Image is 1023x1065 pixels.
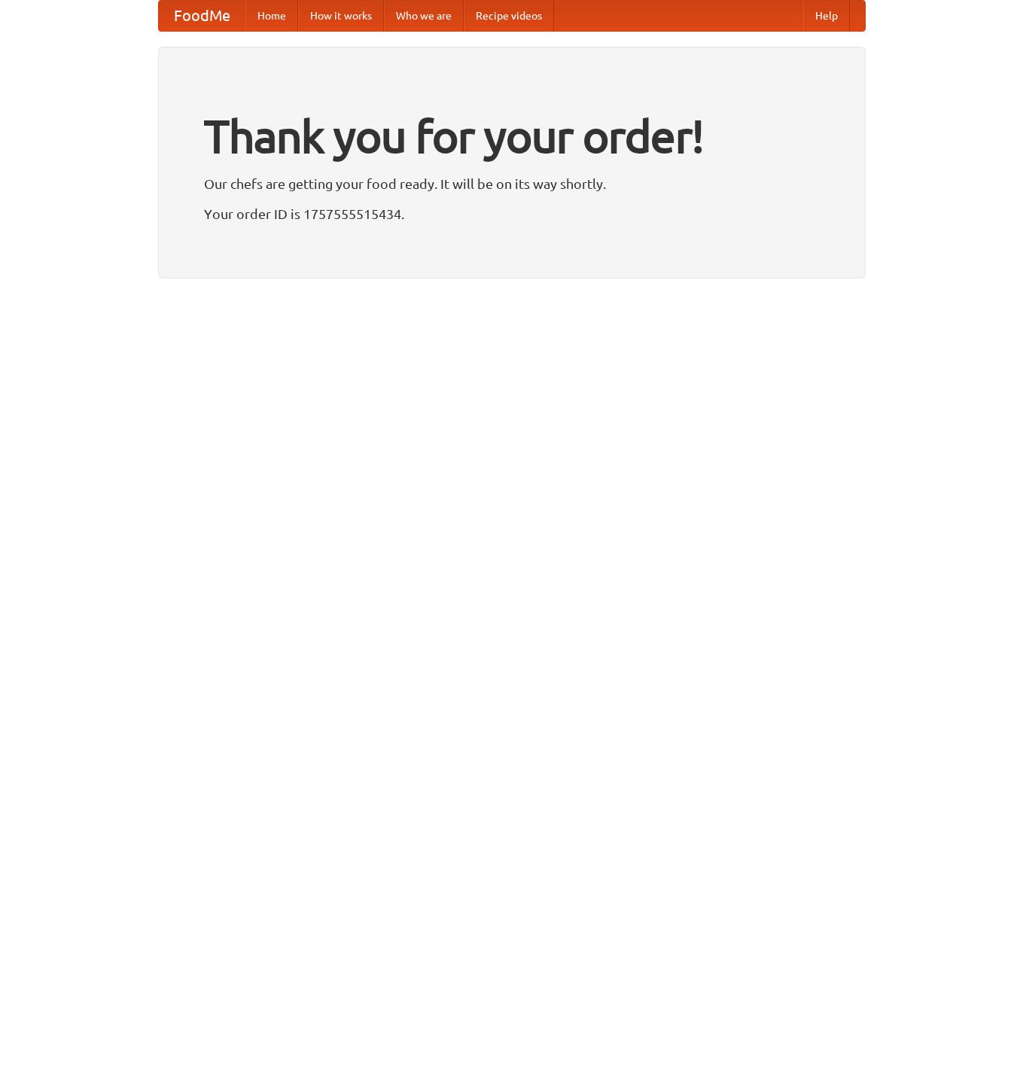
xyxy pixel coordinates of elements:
p: Your order ID is 1757555515434. [204,202,820,225]
p: Our chefs are getting your food ready. It will be on its way shortly. [204,172,820,195]
a: Who we are [384,1,464,31]
h1: Thank you for your order! [204,100,820,172]
a: FoodMe [159,1,245,31]
a: How it works [298,1,384,31]
a: Home [245,1,298,31]
a: Help [803,1,850,31]
a: Recipe videos [464,1,554,31]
